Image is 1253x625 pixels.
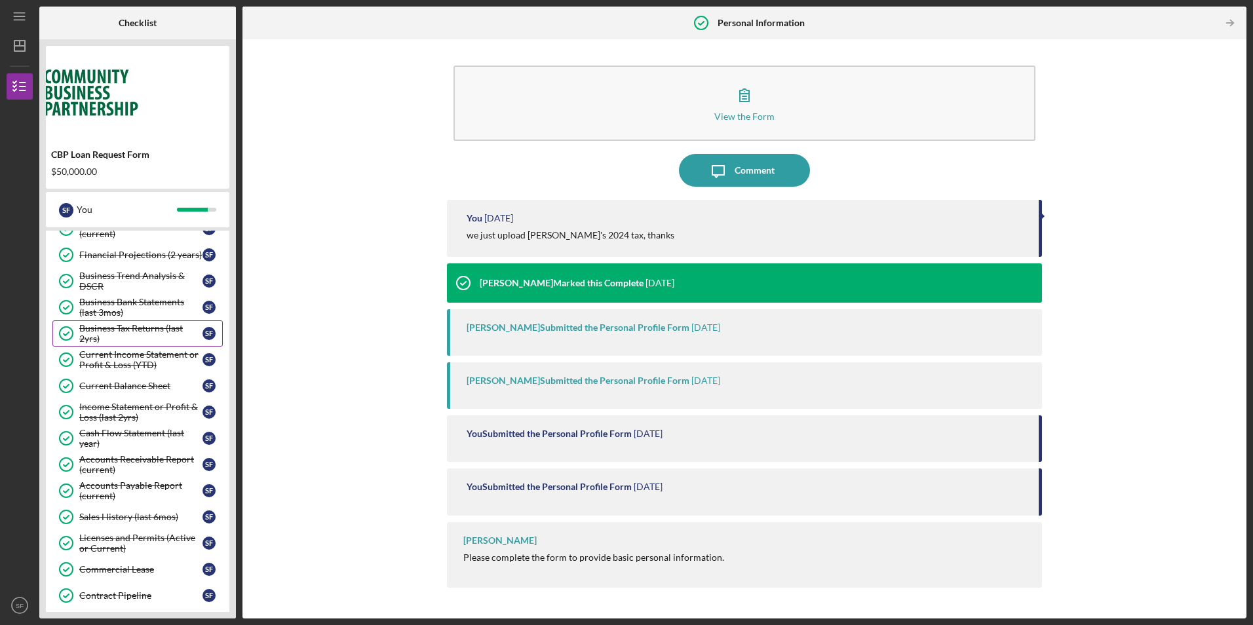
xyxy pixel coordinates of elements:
div: S F [202,563,216,576]
a: Income Statement or Profit & Loss (last 2yrs)SF [52,399,223,425]
b: Personal Information [718,18,805,28]
a: Licenses and Permits (Active or Current)SF [52,530,223,556]
div: View the Form [714,111,775,121]
a: Current Balance SheetSF [52,373,223,399]
div: S F [202,484,216,497]
div: Current Income Statement or Profit & Loss (YTD) [79,349,202,370]
div: Financial Projections (2 years) [79,250,202,260]
div: Sales History (last 6mos) [79,512,202,522]
div: CBP Loan Request Form [51,149,224,160]
div: [PERSON_NAME] Marked this Complete [480,278,644,288]
div: Business Trend Analysis & DSCR [79,271,202,292]
div: S F [202,275,216,288]
div: [PERSON_NAME] Submitted the Personal Profile Form [467,322,689,333]
button: View the Form [453,66,1035,141]
a: Accounts Payable Report (current)SF [52,478,223,504]
div: You Submitted the Personal Profile Form [467,428,632,439]
time: 2025-05-28 18:10 [691,322,720,333]
text: SF [16,602,24,609]
div: You [467,213,482,223]
div: [PERSON_NAME] [463,535,537,546]
time: 2025-05-27 20:15 [634,482,663,492]
a: Financial Projections (2 years)SF [52,242,223,268]
div: S F [202,537,216,550]
div: Comment [735,154,775,187]
div: Business Tax Returns (last 2yrs) [79,323,202,344]
div: Income Statement or Profit & Loss (last 2yrs) [79,402,202,423]
div: Business Bank Statements (last 3mos) [79,297,202,318]
div: S F [202,327,216,340]
div: S F [202,589,216,602]
div: [PERSON_NAME] Submitted the Personal Profile Form [467,375,689,386]
div: S F [202,301,216,314]
a: Contract PipelineSF [52,582,223,609]
div: S F [202,379,216,392]
div: You Submitted the Personal Profile Form [467,482,632,492]
div: S F [202,248,216,261]
b: Checklist [119,18,157,28]
div: Please complete the form to provide basic personal information. [463,552,724,563]
div: Current Balance Sheet [79,381,202,391]
div: Commercial Lease [79,564,202,575]
div: S F [202,458,216,471]
a: Business Bank Statements (last 3mos)SF [52,294,223,320]
div: S F [59,203,73,218]
a: Cash Flow Statement (last year)SF [52,425,223,451]
div: S F [202,406,216,419]
div: S F [202,353,216,366]
img: Product logo [46,52,229,131]
time: 2025-08-26 15:47 [484,213,513,223]
div: we just upload [PERSON_NAME]'s 2024 tax, thanks [467,230,674,240]
div: S F [202,510,216,523]
div: $50,000.00 [51,166,224,177]
time: 2025-05-27 20:20 [634,428,663,439]
a: Accounts Receivable Report (current)SF [52,451,223,478]
time: 2025-05-28 18:10 [691,375,720,386]
div: S F [202,432,216,445]
button: SF [7,592,33,618]
button: Comment [679,154,810,187]
div: Accounts Payable Report (current) [79,480,202,501]
a: Sales History (last 6mos)SF [52,504,223,530]
a: Commercial LeaseSF [52,556,223,582]
div: Licenses and Permits (Active or Current) [79,533,202,554]
a: Business Tax Returns (last 2yrs)SF [52,320,223,347]
time: 2025-05-28 18:10 [646,278,674,288]
a: Current Income Statement or Profit & Loss (YTD)SF [52,347,223,373]
div: Cash Flow Statement (last year) [79,428,202,449]
div: You [77,199,177,221]
div: Accounts Receivable Report (current) [79,454,202,475]
a: Business Trend Analysis & DSCRSF [52,268,223,294]
div: Contract Pipeline [79,590,202,601]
